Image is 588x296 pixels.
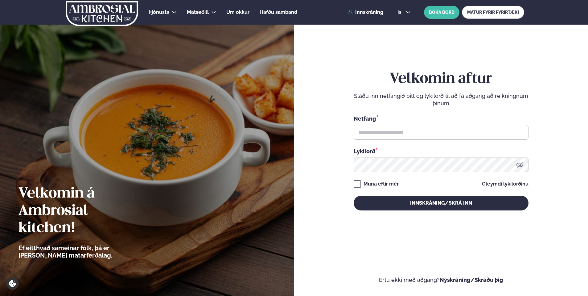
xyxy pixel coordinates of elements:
[187,9,209,15] span: Matseðill
[226,9,249,15] span: Um okkur
[354,92,528,107] p: Sláðu inn netfangið þitt og lykilorð til að fá aðgang að reikningnum þínum
[424,6,459,19] button: BÓKA BORÐ
[354,196,528,210] button: Innskráning/Skrá inn
[65,1,139,26] img: logo
[313,276,570,284] p: Ertu ekki með aðgang?
[6,277,19,290] a: Cookie settings
[348,10,383,15] a: Innskráning
[19,244,146,259] p: Ef eitthvað sameinar fólk, þá er [PERSON_NAME] matarferðalag.
[440,277,503,283] a: Nýskráning/Skráðu þig
[149,9,169,15] span: Þjónusta
[260,9,297,15] span: Hafðu samband
[397,10,403,15] span: is
[260,9,297,16] a: Hafðu samband
[19,185,146,237] h2: Velkomin á Ambrosial kitchen!
[226,9,249,16] a: Um okkur
[354,114,528,122] div: Netfang
[187,9,209,16] a: Matseðill
[462,6,524,19] a: MATUR FYRIR FYRIRTÆKI
[149,9,169,16] a: Þjónusta
[354,70,528,88] h2: Velkomin aftur
[354,147,528,155] div: Lykilorð
[482,182,528,186] a: Gleymdi lykilorðinu
[393,10,416,15] button: is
